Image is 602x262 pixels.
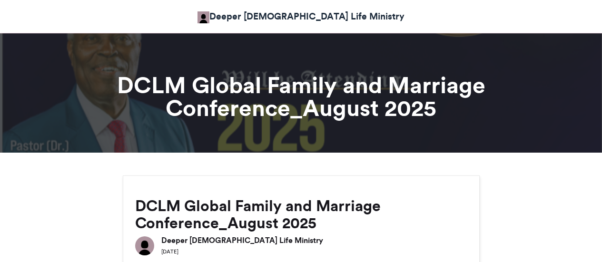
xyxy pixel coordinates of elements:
h2: DCLM Global Family and Marriage Conference_August 2025 [135,197,467,232]
img: Deeper Christian Life Ministry [135,236,154,255]
small: [DATE] [161,248,178,255]
h6: Deeper [DEMOGRAPHIC_DATA] Life Ministry [161,236,467,244]
a: Deeper [DEMOGRAPHIC_DATA] Life Ministry [197,10,405,23]
h1: DCLM Global Family and Marriage Conference_August 2025 [37,74,565,119]
img: Obafemi Bello [197,11,209,23]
